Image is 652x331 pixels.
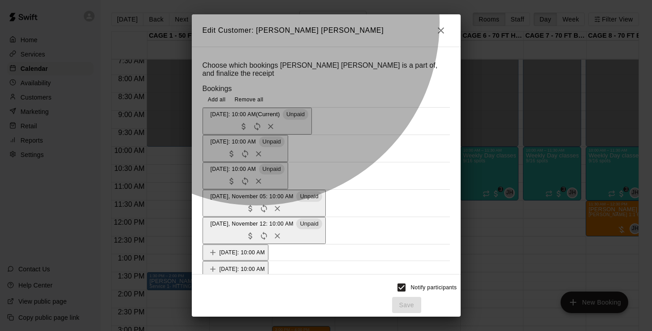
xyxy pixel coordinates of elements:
[244,232,257,239] span: Collect payment
[211,165,256,172] span: [DATE]: 10:00 AM
[206,112,211,117] button: Added - Collect Payment
[257,205,271,211] span: Reschedule
[211,220,294,226] span: [DATE], November 12: 10:00 AM
[211,111,256,117] span: [DATE]: 10:00 AM
[296,220,322,227] span: Unpaid
[206,194,211,199] button: Added - Collect Payment
[203,217,326,244] button: Added - Collect Payment[DATE], November 12: 10:00 AMUnpaidCollect paymentRescheduleRemove
[203,244,269,261] button: Add[DATE]: 10:00 AM
[283,111,308,118] span: Unpaid
[203,162,288,189] button: Added - Collect Payment[DATE]: 10:00 AMUnpaidCollect paymentRescheduleRemove
[206,167,211,171] button: Added - Collect Payment
[203,190,326,217] button: Added - Collect Payment[DATE], November 05: 10:00 AMUnpaidCollect paymentRescheduleRemove
[203,261,269,277] button: Add[DATE]: 10:00 AM
[220,249,265,255] span: [DATE]: 10:00 AM
[192,14,461,47] h2: Edit Customer: [PERSON_NAME] [PERSON_NAME]
[271,232,284,239] span: Remove
[225,177,238,184] span: Collect payment
[259,138,285,145] span: Unpaid
[211,193,294,199] span: [DATE], November 05: 10:00 AM
[203,108,312,135] button: Added - Collect Payment[DATE]: 10:00 AM(Current)UnpaidCollect paymentRescheduleRemove
[237,122,250,129] span: Collect payment
[203,93,231,107] button: Add all
[257,232,271,239] span: Reschedule
[220,266,265,272] span: [DATE]: 10:00 AM
[256,110,280,117] span: (Current)
[252,177,265,184] span: Remove
[206,222,211,226] button: Added - Collect Payment
[231,93,267,107] button: Remove all
[252,150,265,157] span: Remove
[235,96,263,105] span: Remove all
[225,150,238,157] span: Collect payment
[238,177,252,184] span: Reschedule
[206,248,220,255] span: Add
[244,205,257,211] span: Collect payment
[264,122,277,129] span: Remove
[259,165,285,172] span: Unpaid
[206,139,211,144] button: Added - Collect Payment
[271,205,284,211] span: Remove
[203,61,450,78] p: Choose which bookings [PERSON_NAME] [PERSON_NAME] is a part of, and finalize the receipt
[203,135,288,162] button: Added - Collect Payment[DATE]: 10:00 AMUnpaidCollect paymentRescheduleRemove
[296,193,322,200] span: Unpaid
[238,150,252,157] span: Reschedule
[208,96,226,105] span: Add all
[250,122,264,129] span: Reschedule
[211,138,256,144] span: [DATE]: 10:00 AM
[411,284,457,291] span: Notify participants
[203,85,232,92] label: Bookings
[206,265,220,272] span: Add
